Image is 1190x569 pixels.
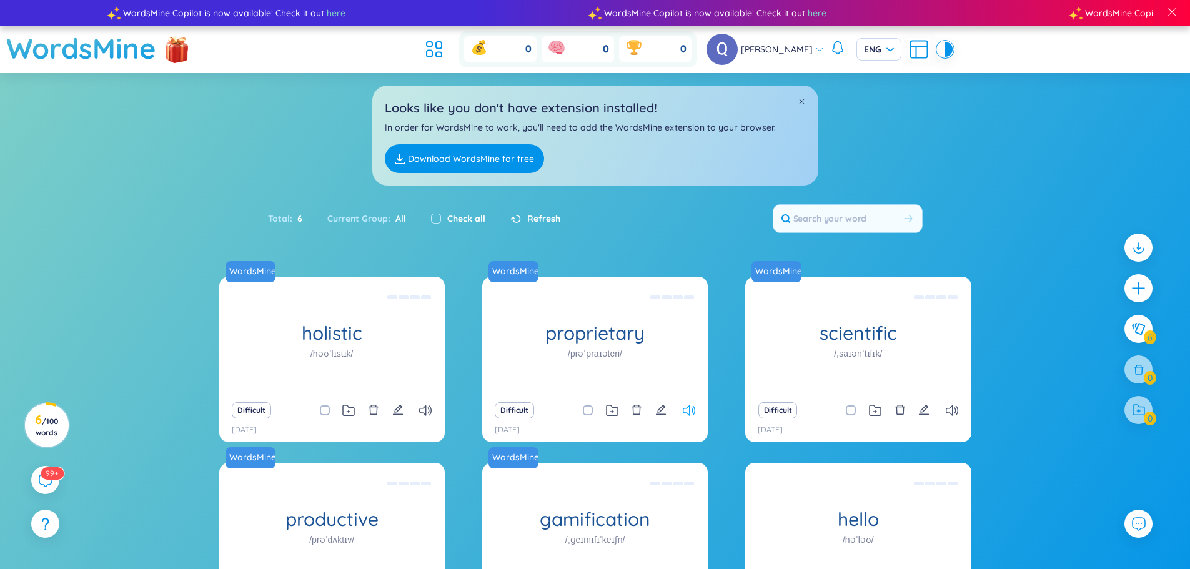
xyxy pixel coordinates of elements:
[527,212,560,225] span: Refresh
[390,213,406,224] span: All
[385,121,806,134] p: In order for WordsMine to work, you'll need to add the WordsMine extension to your browser.
[36,417,58,437] span: / 100 words
[655,402,667,419] button: edit
[631,402,642,419] button: delete
[758,424,783,436] p: [DATE]
[655,404,667,415] span: edit
[219,508,445,530] h1: productive
[482,508,708,530] h1: gamification
[680,42,687,56] span: 0
[595,6,1076,20] div: WordsMine Copilot is now available! Check it out
[368,404,379,415] span: delete
[603,42,609,56] span: 0
[758,402,798,418] button: Difficult
[226,447,280,468] a: WordsMine
[895,404,906,415] span: delete
[631,404,642,415] span: delete
[741,42,813,56] span: [PERSON_NAME]
[488,261,543,282] a: WordsMine
[751,261,806,282] a: WordsMine
[707,34,738,65] img: avatar
[310,347,354,360] h1: /həʊˈlɪstɪk/
[525,42,532,56] span: 0
[843,533,874,547] h1: /həˈləʊ/
[773,205,895,232] input: Search your word
[392,402,404,419] button: edit
[309,533,354,547] h1: /prəˈdʌktɪv/
[226,261,280,282] a: WordsMine
[232,424,257,436] p: [DATE]
[368,402,379,419] button: delete
[232,402,271,418] button: Difficult
[482,322,708,344] h1: proprietary
[487,451,540,463] a: WordsMine
[32,415,61,437] h3: 6
[568,347,622,360] h1: /prəˈpraɪəteri/
[707,34,741,65] a: avatar
[392,404,404,415] span: edit
[41,467,64,480] sup: 591
[447,212,485,225] label: Check all
[292,212,302,225] span: 6
[164,30,189,67] img: flashSalesIcon.a7f4f837.png
[327,6,345,20] span: here
[268,205,315,232] div: Total :
[114,6,595,20] div: WordsMine Copilot is now available! Check it out
[918,404,930,415] span: edit
[224,451,277,463] a: WordsMine
[895,402,906,419] button: delete
[487,265,540,277] a: WordsMine
[315,205,419,232] div: Current Group :
[864,43,894,56] span: ENG
[1131,280,1146,296] span: plus
[565,533,625,547] h1: /ˌɡeɪmɪfɪˈkeɪʃn/
[224,265,277,277] a: WordsMine
[745,322,971,344] h1: scientific
[6,26,156,71] a: WordsMine
[495,424,520,436] p: [DATE]
[488,447,543,468] a: WordsMine
[745,508,971,530] h1: hello
[750,265,803,277] a: WordsMine
[495,402,534,418] button: Difficult
[219,322,445,344] h1: holistic
[385,98,806,117] h2: Looks like you don't have extension installed!
[918,402,930,419] button: edit
[385,144,544,173] a: Download WordsMine for free
[834,347,882,360] h1: /ˌsaɪənˈtɪfɪk/
[808,6,826,20] span: here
